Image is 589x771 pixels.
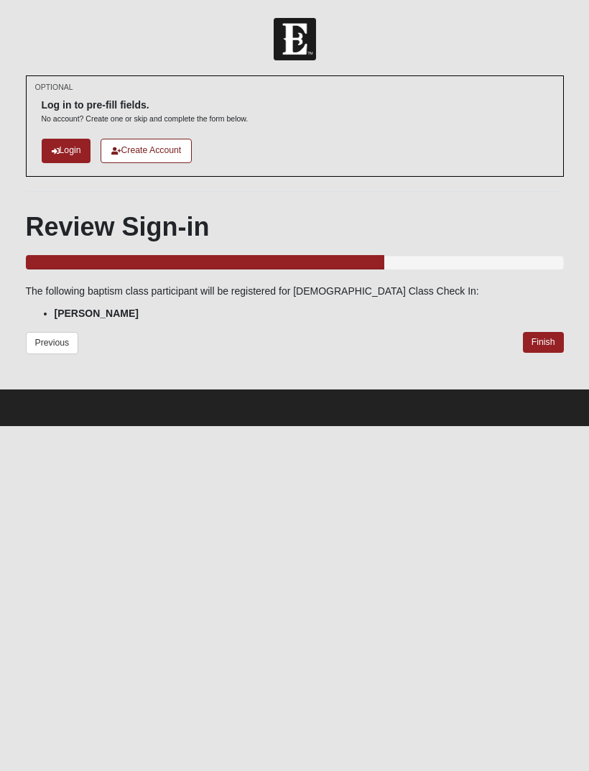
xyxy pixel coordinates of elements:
[42,99,249,111] h6: Log in to pre-fill fields.
[26,332,79,354] a: Previous
[55,308,139,319] strong: [PERSON_NAME]
[35,82,73,93] small: OPTIONAL
[42,139,91,162] a: Login
[523,332,564,353] a: Finish
[274,18,316,60] img: Church of Eleven22 Logo
[42,114,249,124] p: No account? Create one or skip and complete the form below.
[26,211,564,242] h1: Review Sign-in
[26,284,564,299] p: The following baptism class participant will be registered for [DEMOGRAPHIC_DATA] Class Check In:
[101,139,192,162] a: Create Account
